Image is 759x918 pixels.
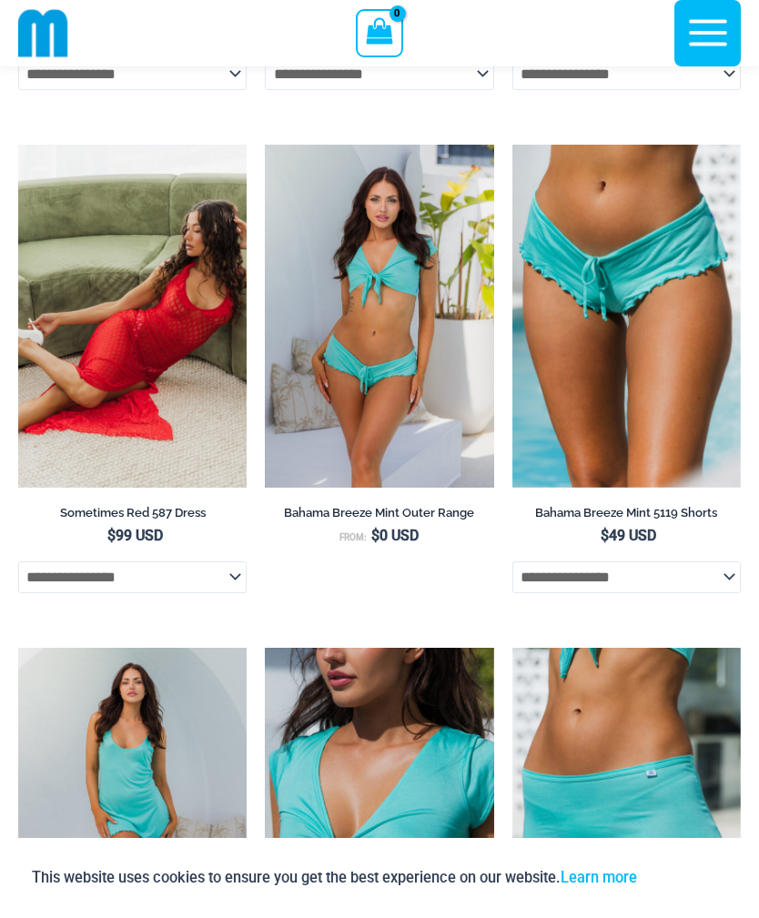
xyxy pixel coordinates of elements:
a: View Shopping Cart, empty [356,9,402,56]
span: $ [601,527,609,544]
p: This website uses cookies to ensure you get the best experience on our website. [32,865,637,890]
bdi: 49 USD [601,527,656,544]
img: Bahama Breeze Mint 5119 Shorts 01 [512,145,741,488]
span: $ [371,527,379,544]
a: Bahama Breeze Mint 5119 Shorts [512,505,741,527]
bdi: 99 USD [107,527,163,544]
img: Bahama Breeze Mint 9116 Crop Top 5119 Shorts 01v2 [265,145,493,488]
a: Sometimes Red 587 Dress 10Sometimes Red 587 Dress 09Sometimes Red 587 Dress 09 [18,145,247,488]
bdi: 0 USD [371,527,419,544]
img: Sometimes Red 587 Dress 10 [18,145,247,488]
a: Bahama Breeze Mint 9116 Crop Top 5119 Shorts 01v2Bahama Breeze Mint 9116 Crop Top 5119 Shorts 04v... [265,145,493,488]
span: From: [339,532,367,542]
h2: Bahama Breeze Mint Outer Range [265,505,493,520]
a: Bahama Breeze Mint Outer Range [265,505,493,527]
h2: Sometimes Red 587 Dress [18,505,247,520]
a: Bahama Breeze Mint 5119 Shorts 01Bahama Breeze Mint 5119 Shorts 02Bahama Breeze Mint 5119 Shorts 02 [512,145,741,488]
span: $ [107,527,116,544]
button: Accept [651,856,728,900]
a: Sometimes Red 587 Dress [18,505,247,527]
h2: Bahama Breeze Mint 5119 Shorts [512,505,741,520]
img: cropped mm emblem [18,8,68,58]
a: Learn more [561,869,637,886]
